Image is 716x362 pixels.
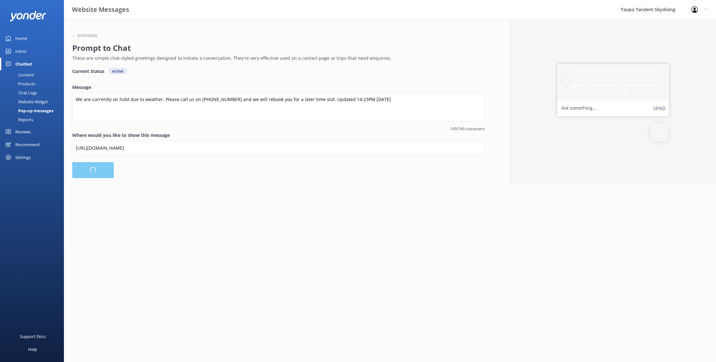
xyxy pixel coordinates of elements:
div: Products [4,79,35,88]
a: Pop-up messages [4,106,64,115]
p: These are simple chat-styled greetings designed to initiate a conversation. They're very effectiv... [72,55,482,62]
img: yonder-white-logo.png [10,11,46,21]
a: Content [4,70,64,79]
label: Where would you like to show this message [72,132,485,139]
div: Reviews [15,125,31,138]
div: Chat Logs [4,88,37,97]
label: Message [72,84,485,91]
h6: Overview [77,34,97,38]
div: Website Widget [4,97,48,106]
div: Reports [4,115,33,124]
h2: Prompt to Chat [72,42,482,54]
span: 140/140 characters [72,126,485,132]
a: Website Widget [4,97,64,106]
a: Reports [4,115,64,124]
a: Products [4,79,64,88]
div: Inbox [15,45,27,58]
div: Settings [15,151,31,164]
input: https://www.example.com/page [72,141,485,155]
div: Active [109,68,127,74]
h4: Current Status [72,68,105,74]
div: Recommend [15,138,40,151]
div: Chatbot [15,58,32,70]
h5: We are currently on hold due to weather. Please call us on [PHONE_NUMBER] and we will rebook you ... [573,68,665,97]
label: Ask something... [561,104,596,113]
textarea: We are currently on hold due to weather. Please call us on [PHONE_NUMBER] and we will rebook you ... [72,93,485,122]
div: Help [28,343,37,356]
button: Send [653,104,665,113]
a: Chat Logs [4,88,64,97]
div: Support Docs [20,330,46,343]
div: Content [4,70,34,79]
button: Overview [72,34,97,38]
div: Home [15,32,27,45]
h3: Website Messages [72,4,129,15]
div: Pop-up messages [4,106,53,115]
